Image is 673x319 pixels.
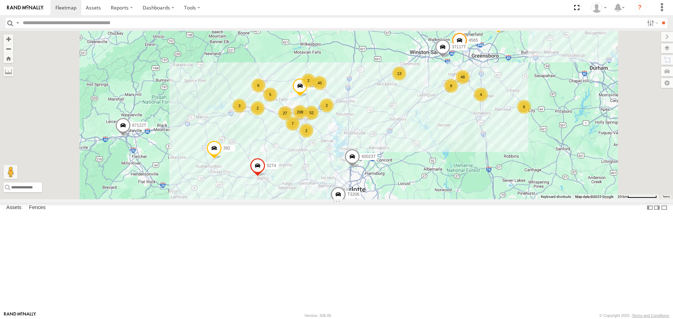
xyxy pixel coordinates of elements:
label: Hide Summary Table [661,203,668,213]
div: Dwight Wallace [589,2,609,13]
div: 13 [392,67,406,81]
div: 4 [474,88,488,102]
label: Search Query [15,18,20,28]
div: 6 [517,100,531,114]
span: T3206 [347,192,359,197]
button: Zoom in [4,34,13,44]
label: Map Settings [661,78,673,88]
a: Terms (opens in new tab) [662,195,670,198]
label: Dock Summary Table to the Left [646,203,653,213]
label: Search Filter Options [644,18,659,28]
button: Keyboard shortcuts [541,194,571,199]
label: Measure [4,67,13,76]
button: Map Scale: 20 km per 80 pixels [616,194,659,199]
div: 8 [444,79,458,93]
span: 392 [223,146,230,151]
div: © Copyright 2025 - [599,313,669,318]
label: Assets [3,203,25,213]
span: 37117T [452,44,466,49]
div: 2 [320,98,334,112]
label: Fences [26,203,49,213]
span: 87122T [132,123,147,128]
span: 5274 [267,163,276,168]
span: Map data ©2025 Google [575,195,613,199]
div: 3 [232,99,246,113]
label: Dock Summary Table to the Right [653,203,660,213]
div: 208 [293,105,307,119]
div: Version: 306.00 [305,313,331,318]
a: Visit our Website [4,312,36,319]
img: rand-logo.svg [7,5,43,10]
div: 48 [456,70,470,84]
button: Drag Pegman onto the map to open Street View [4,165,18,179]
span: 4565 [469,38,478,43]
div: 2 [251,101,265,115]
div: 7 [286,117,300,131]
div: 52 [305,106,319,120]
a: Terms and Conditions [632,313,669,318]
div: 5 [263,88,277,102]
span: 20 km [618,195,627,199]
div: 45 [313,76,327,90]
span: 40023T [361,154,376,159]
div: 27 [278,106,292,120]
i: ? [634,2,645,13]
div: 6 [251,78,265,92]
button: Zoom Home [4,54,13,63]
button: Zoom out [4,44,13,54]
div: 2 [299,124,313,138]
div: 2 [301,74,315,88]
